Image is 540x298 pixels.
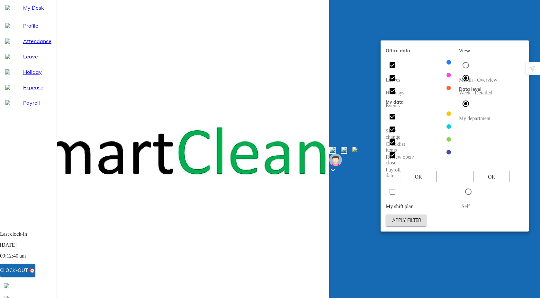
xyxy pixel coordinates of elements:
[459,116,491,121] p: My department
[459,84,524,94] li: Data level
[462,204,480,209] p: Self
[386,215,427,226] button: Apply filter
[386,204,438,209] p: My shift plan
[415,174,422,180] span: OR
[386,46,451,56] li: Office data
[488,174,495,180] span: OR
[391,216,421,224] span: Apply filter
[459,46,524,56] li: View
[386,167,406,179] p: Payroll date
[386,97,451,107] li: My data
